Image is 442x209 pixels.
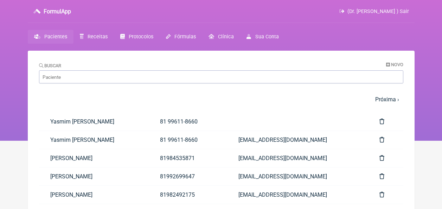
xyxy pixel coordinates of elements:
[339,8,409,14] a: (Dr. [PERSON_NAME] ) Sair
[160,30,202,44] a: Fórmulas
[227,186,368,204] a: [EMAIL_ADDRESS][DOMAIN_NAME]
[39,70,403,83] input: Paciente
[149,167,227,185] a: 81992699647
[149,113,227,131] a: 81 99611-8660
[44,34,67,40] span: Pacientes
[391,62,403,67] span: Novo
[202,30,240,44] a: Clínica
[39,186,149,204] a: [PERSON_NAME]
[174,34,196,40] span: Fórmulas
[39,131,149,149] a: Yasmim [PERSON_NAME]
[39,63,62,68] label: Buscar
[114,30,160,44] a: Protocolos
[39,113,149,131] a: Yasmim [PERSON_NAME]
[149,149,227,167] a: 81984535871
[227,131,368,149] a: [EMAIL_ADDRESS][DOMAIN_NAME]
[44,8,71,15] h3: FormulApp
[149,186,227,204] a: 81982492175
[218,34,234,40] span: Clínica
[129,34,153,40] span: Protocolos
[240,30,285,44] a: Sua Conta
[73,30,114,44] a: Receitas
[88,34,108,40] span: Receitas
[227,167,368,185] a: [EMAIL_ADDRESS][DOMAIN_NAME]
[149,131,227,149] a: 81 99611-8660
[39,92,403,107] nav: pager
[39,167,149,185] a: [PERSON_NAME]
[227,149,368,167] a: [EMAIL_ADDRESS][DOMAIN_NAME]
[375,96,399,103] a: Próxima ›
[386,62,403,67] a: Novo
[28,30,73,44] a: Pacientes
[39,149,149,167] a: [PERSON_NAME]
[255,34,279,40] span: Sua Conta
[347,8,409,14] span: (Dr. [PERSON_NAME] ) Sair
